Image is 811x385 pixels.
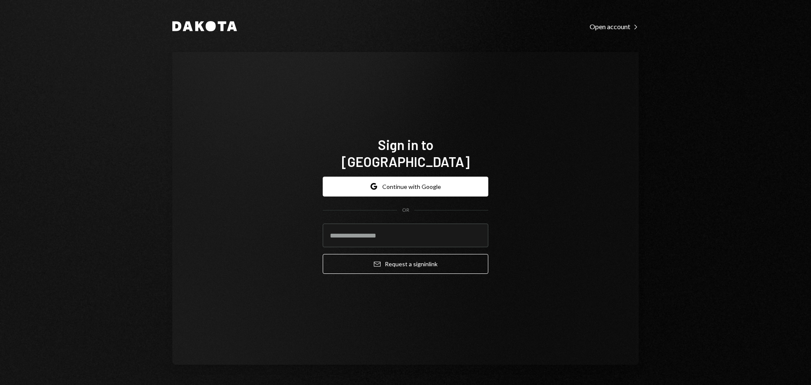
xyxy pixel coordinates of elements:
button: Continue with Google [323,177,488,197]
button: Request a signinlink [323,254,488,274]
a: Open account [590,22,639,31]
h1: Sign in to [GEOGRAPHIC_DATA] [323,136,488,170]
div: OR [402,207,409,214]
